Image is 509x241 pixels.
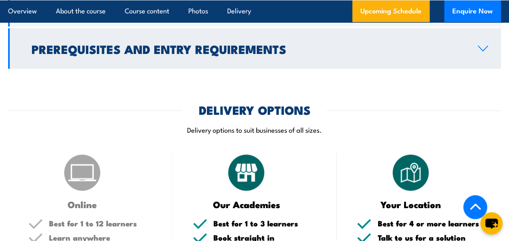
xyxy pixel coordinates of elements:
h2: Prerequisites and Entry Requirements [32,43,465,54]
h5: Best for 1 to 3 learners [213,219,317,227]
h3: Online [28,200,136,209]
button: chat-button [480,212,503,235]
a: Prerequisites and Entry Requirements [8,28,501,69]
h5: Best for 1 to 12 learners [49,219,152,227]
p: Delivery options to suit businesses of all sizes. [8,125,501,134]
h5: Best for 4 or more learners [377,219,481,227]
h3: Our Academies [193,200,300,209]
h2: DELIVERY OPTIONS [199,104,311,115]
h3: Your Location [357,200,464,209]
